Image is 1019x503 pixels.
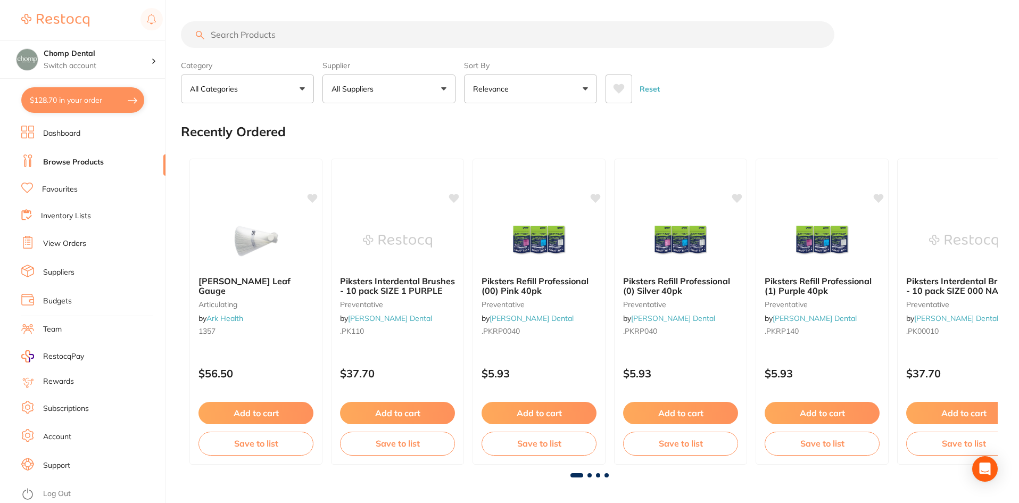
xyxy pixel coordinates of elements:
h2: Recently Ordered [181,125,286,139]
button: Relevance [464,75,597,103]
button: Save to list [765,432,880,455]
small: preventative [482,300,597,309]
button: Save to list [482,432,597,455]
a: Ark Health [206,314,243,323]
small: .PKRP040 [623,327,738,335]
p: Switch account [44,61,151,71]
input: Search Products [181,21,834,48]
b: Piksters Refill Professional (1) Purple 40pk [765,276,880,296]
a: [PERSON_NAME] Dental [914,314,998,323]
span: by [623,314,715,323]
img: Piksters Refill Professional (1) Purple 40pk [788,215,857,268]
button: All Suppliers [322,75,455,103]
button: Save to list [623,432,738,455]
a: RestocqPay [21,350,84,362]
span: RestocqPay [43,351,84,362]
button: Save to list [340,432,455,455]
label: Supplier [322,61,455,70]
button: Add to cart [623,402,738,424]
a: [PERSON_NAME] Dental [773,314,857,323]
a: [PERSON_NAME] Dental [490,314,574,323]
button: $128.70 in your order [21,87,144,113]
a: Favourites [42,184,78,195]
p: All Suppliers [332,84,378,94]
small: preventative [340,300,455,309]
div: Open Intercom Messenger [972,456,998,482]
span: by [482,314,574,323]
button: Add to cart [482,402,597,424]
span: by [906,314,998,323]
b: Piksters Interdental Brushes - 10 pack SIZE 1 PURPLE [340,276,455,296]
label: Sort By [464,61,597,70]
small: preventative [765,300,880,309]
a: [PERSON_NAME] Dental [348,314,432,323]
img: Piksters Refill Professional (0) Silver 40pk [646,215,715,268]
h4: Chomp Dental [44,48,151,59]
b: Piksters Refill Professional (00) Pink 40pk [482,276,597,296]
p: $5.93 [765,367,880,380]
a: Restocq Logo [21,8,89,32]
a: [PERSON_NAME] Dental [631,314,715,323]
button: Reset [636,75,663,103]
button: Log Out [21,486,162,503]
img: Piksters Refill Professional (00) Pink 40pk [504,215,574,268]
a: Browse Products [43,157,104,168]
a: Rewards [43,376,74,387]
button: Add to cart [198,402,313,424]
a: Log Out [43,489,71,499]
small: articulating [198,300,313,309]
a: Team [43,324,62,335]
small: .PKRP140 [765,327,880,335]
a: Dashboard [43,128,80,139]
a: Budgets [43,296,72,307]
p: $5.93 [482,367,597,380]
span: by [340,314,432,323]
img: RestocqPay [21,350,34,362]
b: Piksters Refill Professional (0) Silver 40pk [623,276,738,296]
small: .PK110 [340,327,455,335]
small: preventative [623,300,738,309]
button: Add to cart [340,402,455,424]
small: .PKRP0040 [482,327,597,335]
span: by [765,314,857,323]
a: View Orders [43,238,86,249]
button: Save to list [198,432,313,455]
img: Huffman Leaf Gauge [221,215,291,268]
small: 1357 [198,327,313,335]
img: Piksters Interdental Brushes - 10 pack SIZE 1 PURPLE [363,215,432,268]
label: Category [181,61,314,70]
b: Huffman Leaf Gauge [198,276,313,296]
a: Support [43,460,70,471]
button: All Categories [181,75,314,103]
a: Subscriptions [43,403,89,414]
p: $5.93 [623,367,738,380]
a: Account [43,432,71,442]
button: Add to cart [765,402,880,424]
a: Suppliers [43,267,74,278]
img: Piksters Interdental Brushes - 10 pack SIZE 000 NAVY [929,215,998,268]
p: $37.70 [340,367,455,380]
p: $56.50 [198,367,313,380]
p: Relevance [473,84,513,94]
span: by [198,314,243,323]
p: All Categories [190,84,242,94]
img: Chomp Dental [16,49,38,70]
img: Restocq Logo [21,14,89,27]
a: Inventory Lists [41,211,91,221]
